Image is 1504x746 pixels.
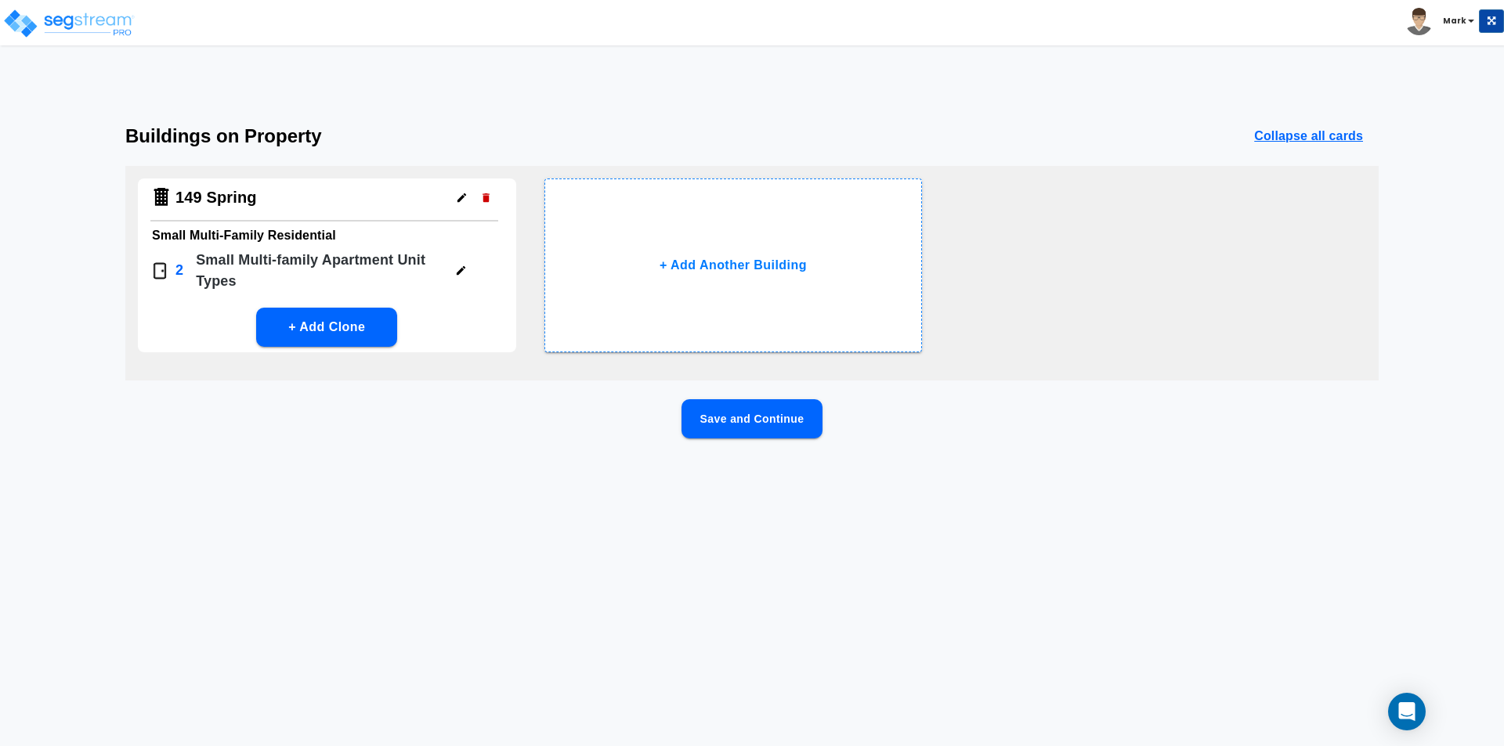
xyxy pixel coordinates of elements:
p: 2 [175,260,183,281]
img: Building Icon [150,186,172,208]
p: Small Multi-family Apartment Unit Type s [196,250,443,292]
img: Door Icon [150,261,169,280]
div: Open Intercom Messenger [1388,693,1426,730]
img: avatar.png [1405,8,1433,35]
p: Collapse all cards [1254,127,1363,146]
h4: 149 Spring [175,188,257,207]
button: + Add Clone [256,308,397,347]
button: Save and Continue [681,399,822,438]
img: logo_pro_r.png [2,8,136,39]
h6: Small Multi-Family Residential [152,225,502,247]
button: + Add Another Building [544,178,923,352]
h3: Buildings on Property [125,125,322,147]
b: Mark [1443,15,1466,27]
